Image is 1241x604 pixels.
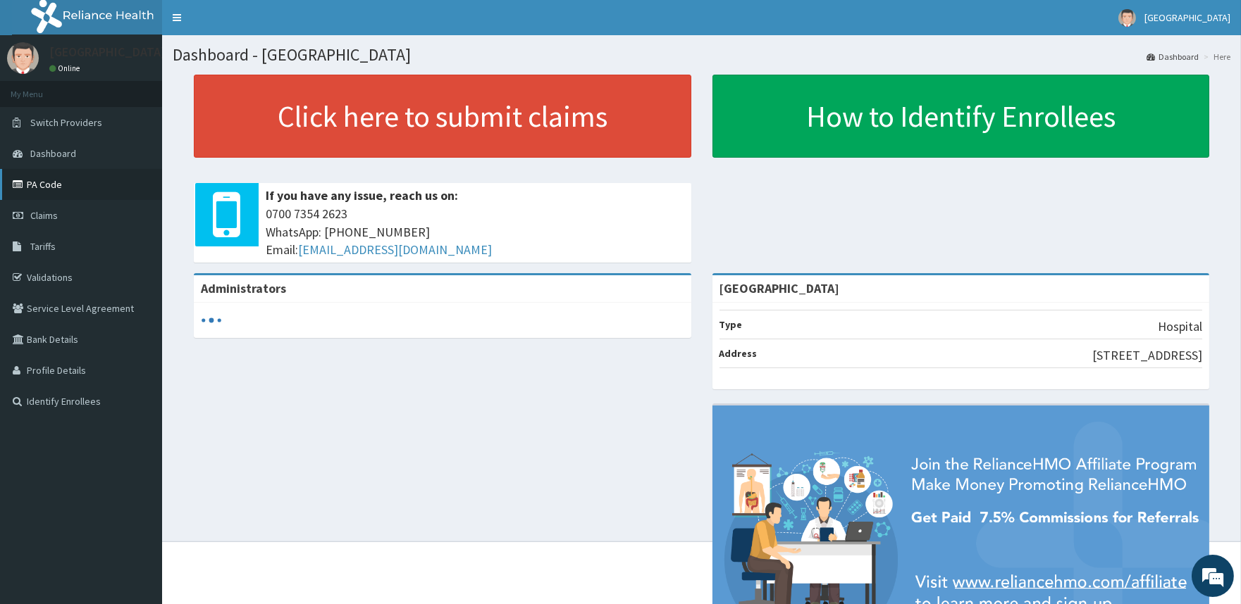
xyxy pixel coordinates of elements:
p: Hospital [1158,317,1202,336]
img: User Image [1118,9,1136,27]
span: 0700 7354 2623 WhatsApp: [PHONE_NUMBER] Email: [266,205,684,259]
p: [STREET_ADDRESS] [1092,346,1202,365]
li: Here [1200,51,1230,63]
span: [GEOGRAPHIC_DATA] [1144,11,1230,24]
a: Click here to submit claims [194,75,691,158]
b: Type [720,318,743,331]
a: Online [49,63,83,73]
a: How to Identify Enrollees [712,75,1210,158]
svg: audio-loading [201,310,222,331]
p: [GEOGRAPHIC_DATA] [49,46,166,58]
span: Switch Providers [30,116,102,129]
strong: [GEOGRAPHIC_DATA] [720,280,840,296]
span: Claims [30,209,58,222]
a: Dashboard [1147,51,1199,63]
span: Tariffs [30,240,56,253]
a: [EMAIL_ADDRESS][DOMAIN_NAME] [298,241,492,258]
b: If you have any issue, reach us on: [266,187,458,203]
b: Administrators [201,280,286,296]
h1: Dashboard - [GEOGRAPHIC_DATA] [173,46,1230,64]
b: Address [720,347,758,360]
span: Dashboard [30,147,76,160]
img: User Image [7,42,39,74]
